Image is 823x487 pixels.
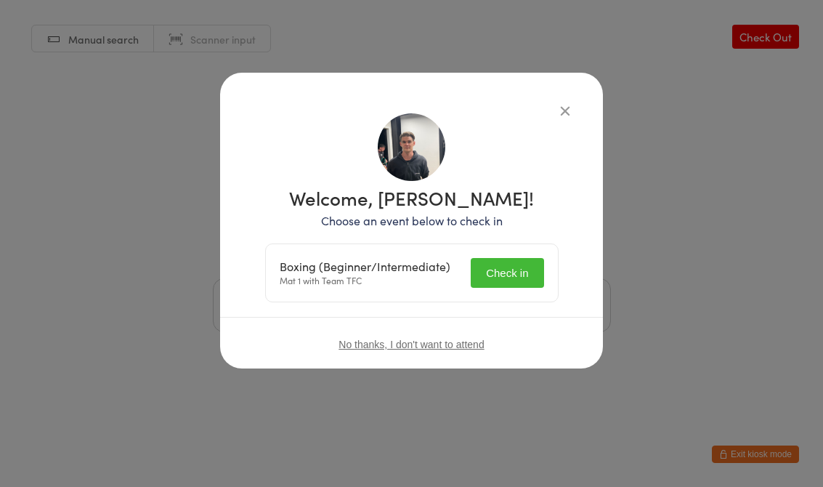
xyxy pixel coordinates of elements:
p: Choose an event below to check in [265,212,559,229]
h1: Welcome, [PERSON_NAME]! [265,188,559,207]
img: image1754296964.png [378,113,445,181]
div: Mat 1 with Team TFC [280,259,450,287]
div: Boxing (Beginner/Intermediate) [280,259,450,273]
button: No thanks, I don't want to attend [338,339,484,350]
button: Check in [471,258,543,288]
